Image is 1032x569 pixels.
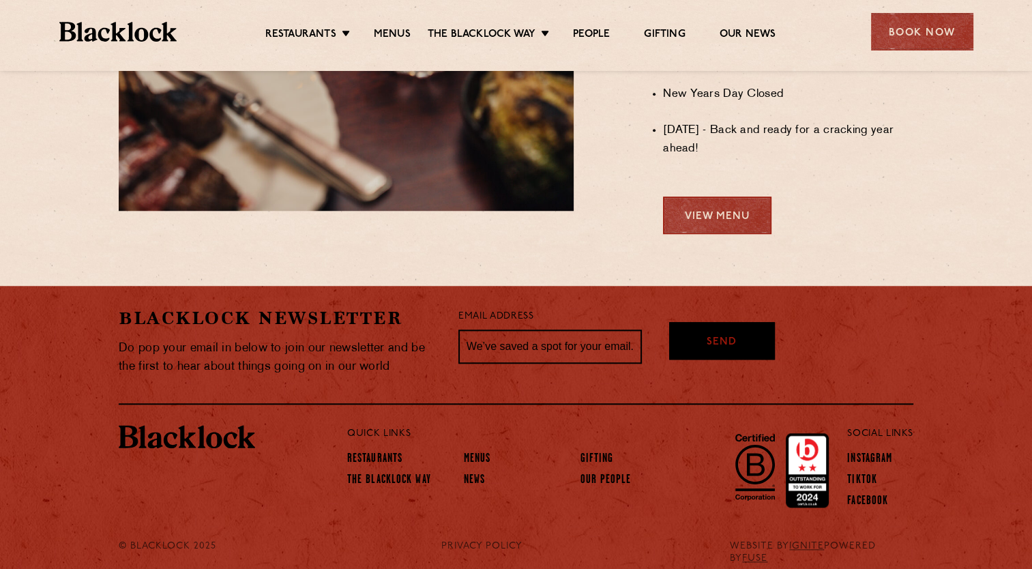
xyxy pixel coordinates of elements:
[789,541,824,551] a: IGNITE
[644,28,685,43] a: Gifting
[119,339,438,376] p: Do pop your email in below to join our newsletter and be the first to hear about things going on ...
[374,28,411,43] a: Menus
[663,121,913,158] li: [DATE] - Back and ready for a cracking year ahead!
[464,452,491,467] a: Menus
[847,425,913,443] p: Social Links
[580,473,631,488] a: Our People
[119,425,255,448] img: BL_Textured_Logo-footer-cropped.svg
[265,28,336,43] a: Restaurants
[59,22,177,42] img: BL_Textured_Logo-footer-cropped.svg
[742,553,767,564] a: FUSE
[871,13,973,50] div: Book Now
[663,196,771,234] a: View Menu
[727,426,783,508] img: B-Corp-Logo-Black-RGB.svg
[847,452,892,467] a: Instagram
[108,540,244,565] div: © Blacklock 2025
[458,309,533,325] label: Email Address
[707,335,737,351] span: Send
[347,452,402,467] a: Restaurants
[847,473,877,488] a: TikTok
[580,452,613,467] a: Gifting
[428,28,535,43] a: The Blacklock Way
[458,330,642,364] input: We’ve saved a spot for your email...
[720,28,776,43] a: Our News
[720,540,924,565] div: WEBSITE BY POWERED BY
[119,306,438,330] h2: Blacklock Newsletter
[347,425,802,443] p: Quick Links
[573,28,610,43] a: People
[347,473,431,488] a: The Blacklock Way
[847,495,888,510] a: Facebook
[441,540,522,553] a: PRIVACY POLICY
[464,473,485,488] a: News
[786,433,829,508] img: Accred_2023_2star.png
[663,85,913,104] li: New Years Day Closed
